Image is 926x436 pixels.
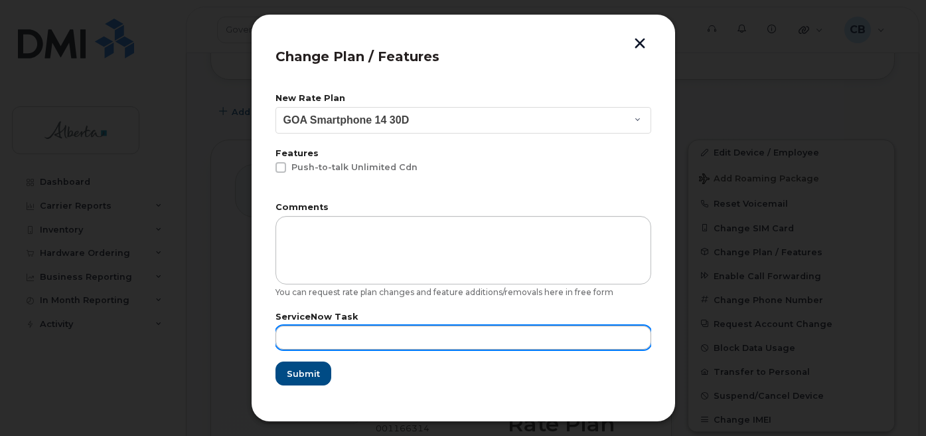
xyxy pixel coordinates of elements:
label: Features [275,150,651,158]
div: You can request rate plan changes and feature additions/removals here in free form [275,287,651,298]
span: Submit [287,368,320,380]
label: ServiceNow Task [275,313,651,322]
label: New Rate Plan [275,94,651,103]
label: Comments [275,203,651,212]
span: Change Plan / Features [275,49,439,64]
button: Submit [275,362,331,385]
span: Push-to-talk Unlimited Cdn [291,162,418,172]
